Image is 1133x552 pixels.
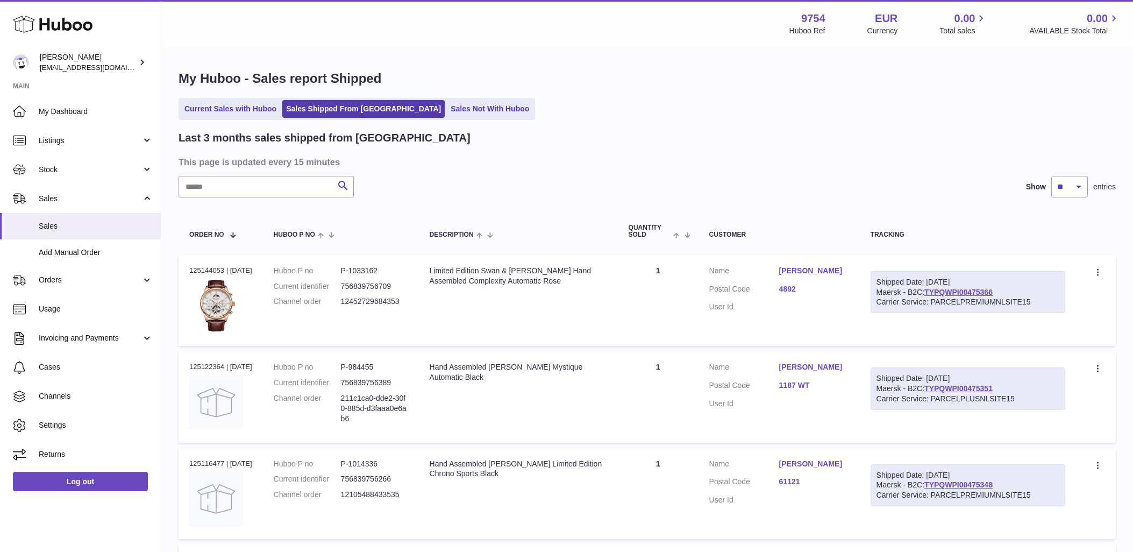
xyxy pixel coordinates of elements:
span: Returns [39,449,153,459]
dt: Postal Code [709,284,779,297]
dt: Name [709,362,779,375]
dd: 12105488433535 [341,490,408,500]
span: Listings [39,136,141,146]
span: Order No [189,231,224,238]
span: entries [1093,182,1116,192]
dt: User Id [709,302,779,312]
dt: Current identifier [274,474,341,484]
div: 125144053 | [DATE] [189,266,252,275]
dt: Name [709,266,779,279]
dt: Huboo P no [274,459,341,469]
dt: Postal Code [709,380,779,393]
div: Maersk - B2C: [871,367,1066,410]
img: internalAdmin-9754@internal.huboo.com [13,54,29,70]
dd: P-984455 [341,362,408,372]
span: Invoicing and Payments [39,333,141,343]
span: 0.00 [954,11,975,26]
div: Maersk - B2C: [871,271,1066,314]
span: Sales [39,194,141,204]
div: Carrier Service: PARCELPREMIUMNLSITE15 [877,297,1060,307]
dt: Name [709,459,779,472]
span: Usage [39,304,153,314]
span: AVAILABLE Stock Total [1029,26,1120,36]
span: Channels [39,391,153,401]
dt: User Id [709,495,779,505]
div: Limited Edition Swan & [PERSON_NAME] Hand Assembled Complexity Automatic Rose [430,266,607,286]
a: 61121 [779,477,849,487]
span: Orders [39,275,141,285]
a: Log out [13,472,148,491]
dd: 756839756709 [341,281,408,292]
div: Maersk - B2C: [871,464,1066,507]
td: 1 [618,448,699,539]
dd: P-1033162 [341,266,408,276]
a: Sales Not With Huboo [447,100,533,118]
dt: Huboo P no [274,362,341,372]
dt: Current identifier [274,281,341,292]
span: [EMAIL_ADDRESS][DOMAIN_NAME] [40,63,158,72]
span: My Dashboard [39,107,153,117]
dt: Huboo P no [274,266,341,276]
dt: Current identifier [274,378,341,388]
dd: 756839756389 [341,378,408,388]
div: Shipped Date: [DATE] [877,373,1060,384]
div: Huboo Ref [789,26,825,36]
dt: Channel order [274,296,341,307]
img: no-photo.jpg [189,472,243,526]
a: TYPQWPI00475348 [924,480,993,489]
td: 1 [618,255,699,346]
dt: Channel order [274,490,341,500]
span: Add Manual Order [39,247,153,258]
dd: P-1014336 [341,459,408,469]
span: 0.00 [1087,11,1108,26]
strong: 9754 [801,11,825,26]
span: Sales [39,221,153,231]
dd: 211c1ca0-dde2-30f0-885d-d3faaa0e6ab6 [341,393,408,424]
span: Quantity Sold [629,224,671,238]
a: Sales Shipped From [GEOGRAPHIC_DATA] [282,100,445,118]
div: Hand Assembled [PERSON_NAME] Limited Edition Chrono Sports Black [430,459,607,479]
div: Shipped Date: [DATE] [877,470,1060,480]
a: 4892 [779,284,849,294]
a: 0.00 AVAILABLE Stock Total [1029,11,1120,36]
div: Hand Assembled [PERSON_NAME] Mystique Automatic Black [430,362,607,383]
a: [PERSON_NAME] [779,459,849,469]
dd: 756839756266 [341,474,408,484]
img: 97541756811602.jpg [189,279,243,332]
div: Shipped Date: [DATE] [877,277,1060,287]
h3: This page is updated every 15 minutes [179,156,1113,168]
a: Current Sales with Huboo [181,100,280,118]
span: Stock [39,165,141,175]
strong: EUR [875,11,897,26]
div: 125122364 | [DATE] [189,362,252,372]
span: Total sales [939,26,987,36]
div: Currency [867,26,898,36]
dt: Postal Code [709,477,779,490]
dd: 12452729684353 [341,296,408,307]
a: [PERSON_NAME] [779,362,849,372]
dt: Channel order [274,393,341,424]
dt: User Id [709,399,779,409]
span: Description [430,231,474,238]
div: Tracking [871,231,1066,238]
label: Show [1026,182,1046,192]
span: Huboo P no [274,231,315,238]
div: Customer [709,231,849,238]
a: TYPQWPI00475366 [924,288,993,296]
img: no-photo.jpg [189,376,243,429]
div: [PERSON_NAME] [40,52,137,73]
a: 0.00 Total sales [939,11,987,36]
span: Cases [39,362,153,372]
div: Carrier Service: PARCELPREMIUMNLSITE15 [877,490,1060,500]
a: [PERSON_NAME] [779,266,849,276]
span: Settings [39,420,153,430]
h2: Last 3 months sales shipped from [GEOGRAPHIC_DATA] [179,131,471,145]
div: 125116477 | [DATE] [189,459,252,469]
h1: My Huboo - Sales report Shipped [179,70,1116,87]
div: Carrier Service: PARCELPLUSNLSITE15 [877,394,1060,404]
a: 1187 WT [779,380,849,391]
td: 1 [618,351,699,442]
a: TYPQWPI00475351 [924,384,993,393]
